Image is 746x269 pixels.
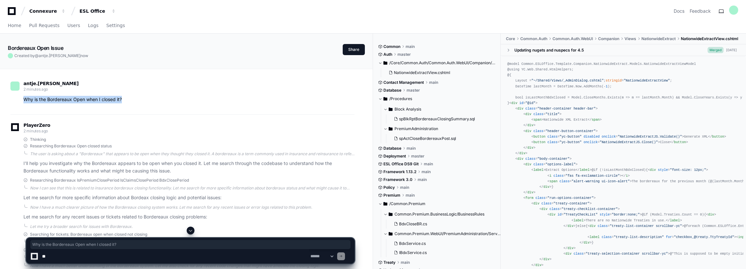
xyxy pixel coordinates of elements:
span: Companion [598,36,619,41]
span: < = > [515,157,572,161]
span: style [658,168,668,172]
span: </ > [539,185,552,189]
span: string [606,79,618,82]
app-text-character-animate: Bordereaux Open Issue [8,45,64,51]
span: BdxCloseBR.cs [399,221,427,227]
button: Common.Premium.BusinessLogic/BusinessRules [383,209,501,219]
span: class [548,135,558,139]
span: < = > [539,207,620,211]
button: spBlkRptBordereauxClosingSummary.sql [391,114,492,124]
span: "@id" [525,101,536,105]
span: "border:none;" [612,213,640,217]
span: id [618,79,622,82]
span: </ > [666,218,682,222]
span: spBlkRptBordereauxClosingSummary.sql [399,116,475,122]
svg: Directory [389,210,393,218]
p: Let me search for more specific information about Bordeax closing logic and potential issues: [23,194,354,202]
span: class [525,107,536,111]
button: Feedback [690,8,711,14]
span: /Procedures [389,96,412,101]
span: label [670,218,680,222]
a: Users [67,18,80,33]
span: div [517,107,523,111]
span: class [550,207,560,211]
span: i [550,174,552,178]
span: { } [507,213,716,228]
span: @ [35,53,39,58]
span: class [541,202,552,205]
span: < = > [548,179,632,183]
span: master [397,52,411,57]
span: class [533,129,543,133]
span: Common [383,44,400,49]
span: onclick [584,140,598,144]
div: The user is asking about a "Bordereaux" that appears to be open when they thought they closed it.... [30,151,354,157]
span: antje.[PERSON_NAME] [23,81,79,86]
span: < = > [524,162,578,166]
span: "treaty-list-container scrollbar-yc" [610,224,682,228]
span: div [517,157,523,161]
button: NationwideExtractView.cshtml [386,68,492,77]
span: < = = > [531,140,660,144]
span: "header-container header-bar" [538,107,596,111]
span: Database [383,146,401,151]
span: < > [571,218,585,222]
span: PremiumAdministration [395,126,438,131]
span: form [525,196,534,200]
button: BdxCloseBR.cs [391,219,497,229]
div: Now I have a much clearer picture of how the Bordereaux closing system works. Let me search for a... [30,205,354,210]
span: Policy [383,185,395,190]
span: "yc-button" [560,140,582,144]
span: main [400,185,409,190]
p: Why is the Bordereaux Open when I closed it? [23,96,354,103]
button: Share [343,44,365,55]
span: class [525,157,536,161]
span: Contact Management [383,80,424,85]
span: Generate XML [531,135,726,139]
span: div [525,112,531,116]
span: class [533,162,543,166]
span: Extract Options [531,168,592,172]
span: 2 minutes ago [23,87,48,92]
span: PlayerZero [23,123,50,127]
span: "run-options-container" [548,196,594,200]
span: div [533,202,539,205]
span: "NationwideExtractJS.Validate()" [618,135,682,139]
span: div [567,224,573,228]
span: div [541,207,547,211]
span: Logs [88,23,98,27]
span: Researching Bordereaux Open closed status [30,143,112,149]
span: Database [383,88,401,93]
span: Thinking [30,137,46,142]
span: div [527,190,533,194]
span: < = > [524,112,562,116]
span: @if (!isLastMonthBdxClosed) [592,168,646,172]
span: < > [531,118,543,122]
span: div [527,146,533,150]
span: now [80,53,88,58]
span: Views [624,36,636,41]
span: </ > [708,135,726,139]
span: div [511,101,517,105]
span: main [422,169,431,174]
span: i [626,174,628,178]
span: Framework 1.13.2 [383,169,416,174]
span: Framework 3.0 [383,177,412,182]
span: </ > [588,118,602,122]
span: class [533,112,543,116]
span: </ > [564,224,576,228]
svg: Directory [383,59,387,67]
span: Merged [708,47,724,53]
span: Close [531,140,688,144]
span: "~/Shared/Views/_AdminDialog.cshtml" [531,79,604,82]
span: id [519,101,523,105]
span: ESL Office DS9 Git [383,161,419,167]
span: class [560,179,570,183]
span: Why is the Bordereaux Open when I closed it? [32,242,349,247]
span: "title" [545,112,559,116]
span: div [550,213,555,217]
span: "NationwideExtractView" [624,79,670,82]
button: spActCloseBordereauxPost.sql [391,134,492,143]
span: Nationwide XML Extract [531,118,602,122]
span: onclick [602,135,616,139]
